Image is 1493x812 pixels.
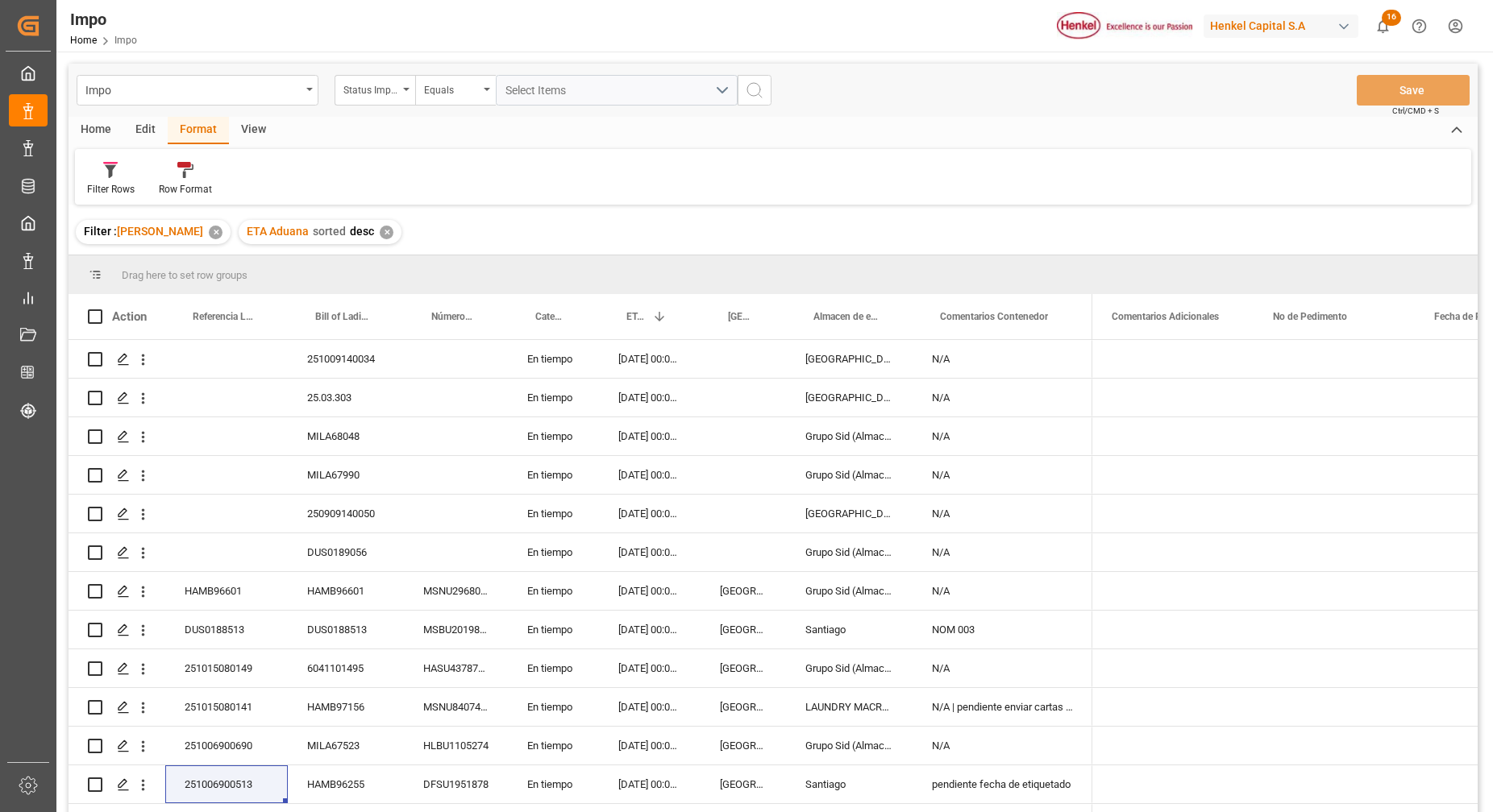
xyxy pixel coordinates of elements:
[701,572,786,610] div: [GEOGRAPHIC_DATA]
[313,225,346,238] span: sorted
[508,688,599,726] div: En tiempo
[701,727,786,764] div: [GEOGRAPHIC_DATA]
[85,79,301,99] div: Impo
[599,533,701,571] div: [DATE] 00:00:00
[599,688,701,726] div: [DATE] 00:00:00
[123,117,168,144] div: Edit
[288,456,404,494] div: MILA67990
[404,727,508,764] div: HLBU1105274
[69,117,123,144] div: Home
[599,765,701,803] div: [DATE] 00:00:00
[404,572,508,610] div: MSNU2968043
[87,182,135,197] div: Filter Rows
[913,495,1092,532] div: N/A
[415,75,496,106] button: open menu
[122,269,247,281] span: Drag here to set row groups
[508,611,599,648] div: En tiempo
[599,340,701,378] div: [DATE] 00:00:00
[913,340,1092,378] div: N/A
[288,379,404,416] div: 25.03.303
[1357,75,1470,106] button: Save
[69,379,1092,417] div: Press SPACE to select this row.
[404,765,508,803] div: DFSU1951878
[380,226,393,239] div: ✕
[508,379,599,416] div: En tiempo
[786,765,913,803] div: Santiago
[1112,311,1219,322] span: Comentarios Adicionales
[112,309,147,324] div: Action
[913,727,1092,764] div: N/A
[599,379,701,416] div: [DATE] 00:00:00
[288,572,404,610] div: HAMB96601
[84,225,117,238] span: Filter :
[599,572,701,610] div: [DATE] 00:00:00
[786,533,913,571] div: Grupo Sid (Almacenaje y Distribucion AVIOR)
[288,649,404,687] div: 6041101495
[508,727,599,764] div: En tiempo
[1204,10,1365,41] button: Henkel Capital S.A
[786,611,913,648] div: Santiago
[315,311,370,322] span: Bill of Lading Number
[69,765,1092,804] div: Press SPACE to select this row.
[69,456,1092,495] div: Press SPACE to select this row.
[786,340,913,378] div: [GEOGRAPHIC_DATA]
[913,765,1092,803] div: pendiente fecha de etiquetado
[786,688,913,726] div: LAUNDRY MACRO CEDIS TOLUCA/ ALMACEN DE MATERIA PRIMA
[508,765,599,803] div: En tiempo
[288,417,404,455] div: MILA68048
[193,311,254,322] span: Referencia Leschaco
[701,611,786,648] div: [GEOGRAPHIC_DATA]
[404,688,508,726] div: MSNU8407435
[69,533,1092,572] div: Press SPACE to select this row.
[913,688,1092,726] div: N/A | pendiente enviar cartas actualizadas
[288,495,404,532] div: 250909140050
[496,75,738,106] button: open menu
[431,311,474,322] span: Número de Contenedor
[786,572,913,610] div: Grupo Sid (Almacenaje y Distribucion AVIOR)
[508,340,599,378] div: En tiempo
[505,84,574,97] span: Select Items
[913,417,1092,455] div: N/A
[599,611,701,648] div: [DATE] 00:00:00
[508,649,599,687] div: En tiempo
[70,35,97,46] a: Home
[508,533,599,571] div: En tiempo
[165,727,288,764] div: 251006900690
[69,727,1092,765] div: Press SPACE to select this row.
[786,417,913,455] div: Grupo Sid (Almacenaje y Distribucion AVIOR)
[209,226,222,239] div: ✕
[117,225,203,238] span: [PERSON_NAME]
[913,611,1092,648] div: NOM 003
[288,340,404,378] div: 251009140034
[69,572,1092,611] div: Press SPACE to select this row.
[599,456,701,494] div: [DATE] 00:00:00
[165,688,288,726] div: 251015080141
[69,417,1092,456] div: Press SPACE to select this row.
[786,727,913,764] div: Grupo Sid (Almacenaje y Distribucion AVIOR)
[535,311,565,322] span: Categoría
[913,533,1092,571] div: N/A
[626,311,646,322] span: ETA Aduana
[913,572,1092,610] div: N/A
[424,79,479,97] div: Equals
[70,7,137,31] div: Impo
[599,417,701,455] div: [DATE] 00:00:00
[913,456,1092,494] div: N/A
[168,117,229,144] div: Format
[701,688,786,726] div: [GEOGRAPHIC_DATA]
[229,117,278,144] div: View
[1273,311,1347,322] span: No de Pedimento
[940,311,1048,322] span: Comentarios Contenedor
[69,611,1092,649] div: Press SPACE to select this row.
[1392,105,1439,117] span: Ctrl/CMD + S
[165,649,288,687] div: 251015080149
[1382,10,1401,26] span: 16
[599,649,701,687] div: [DATE] 00:00:00
[1401,8,1437,44] button: Help Center
[786,456,913,494] div: Grupo Sid (Almacenaje y Distribucion AVIOR)
[69,649,1092,688] div: Press SPACE to select this row.
[913,649,1092,687] div: N/A
[1365,8,1401,44] button: show 16 new notifications
[701,765,786,803] div: [GEOGRAPHIC_DATA]
[599,727,701,764] div: [DATE] 00:00:00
